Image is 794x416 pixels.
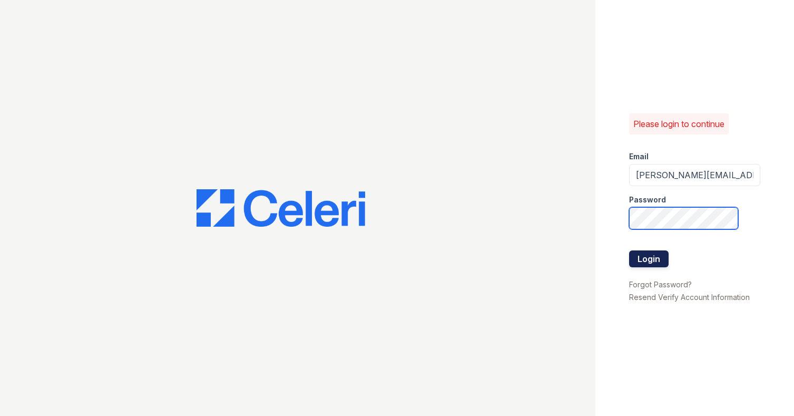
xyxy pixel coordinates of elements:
[197,189,365,227] img: CE_Logo_Blue-a8612792a0a2168367f1c8372b55b34899dd931a85d93a1a3d3e32e68fde9ad4.png
[633,118,724,130] p: Please login to continue
[629,250,669,267] button: Login
[629,280,692,289] a: Forgot Password?
[629,293,750,302] a: Resend Verify Account Information
[629,151,649,162] label: Email
[629,195,666,205] label: Password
